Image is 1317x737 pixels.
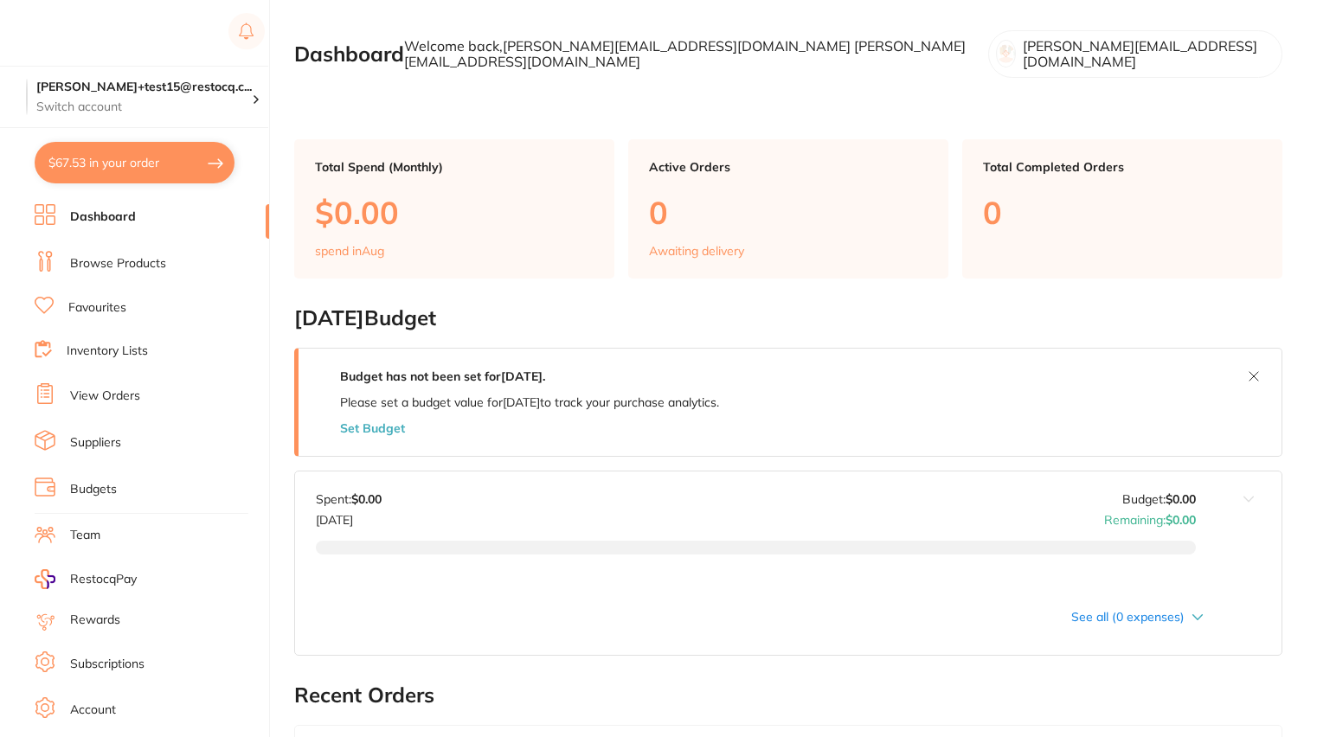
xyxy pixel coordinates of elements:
p: spend in Aug [315,244,384,258]
p: Switch account [36,99,252,116]
a: Subscriptions [70,656,145,673]
p: Spent: [316,492,382,506]
a: Favourites [68,299,126,317]
a: Budgets [70,481,117,498]
span: RestocqPay [70,571,137,588]
a: Account [70,702,116,719]
a: Total Spend (Monthly)$0.00spend inAug [294,139,614,279]
p: [DATE] [316,506,382,527]
h4: trisha+test15@restocq.com [36,79,252,96]
p: 0 [983,195,1262,230]
a: Team [70,527,100,544]
p: Budget: [1122,492,1196,506]
p: Please set a budget value for [DATE] to track your purchase analytics. [340,395,719,409]
a: Inventory Lists [67,343,148,360]
p: Active Orders [649,160,928,174]
strong: $0.00 [351,491,382,507]
a: Total Completed Orders0 [962,139,1282,279]
p: Total Completed Orders [983,160,1262,174]
strong: $0.00 [1166,491,1196,507]
a: Active Orders0Awaiting delivery [628,139,948,279]
p: Awaiting delivery [649,244,744,258]
p: Total Spend (Monthly) [315,160,594,174]
h2: Dashboard [294,42,404,67]
img: RestocqPay [35,569,55,589]
button: Set Budget [340,421,405,435]
a: Rewards [70,612,120,629]
h2: Recent Orders [294,683,1282,708]
p: [PERSON_NAME][EMAIL_ADDRESS][DOMAIN_NAME] [1023,38,1268,70]
p: Welcome back, [PERSON_NAME][EMAIL_ADDRESS][DOMAIN_NAME] [PERSON_NAME][EMAIL_ADDRESS][DOMAIN_NAME] [404,38,974,70]
p: Remaining: [1104,506,1196,527]
a: Restocq Logo [35,13,145,53]
a: Dashboard [70,208,136,226]
a: Suppliers [70,434,121,452]
strong: $0.00 [1166,512,1196,528]
button: $67.53 in your order [35,142,234,183]
p: 0 [649,195,928,230]
a: View Orders [70,388,140,405]
a: Browse Products [70,255,166,272]
p: $0.00 [315,195,594,230]
img: Restocq Logo [35,22,145,43]
strong: Budget has not been set for [DATE] . [340,368,545,384]
h2: [DATE] Budget [294,306,1282,330]
a: RestocqPay [35,569,137,589]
